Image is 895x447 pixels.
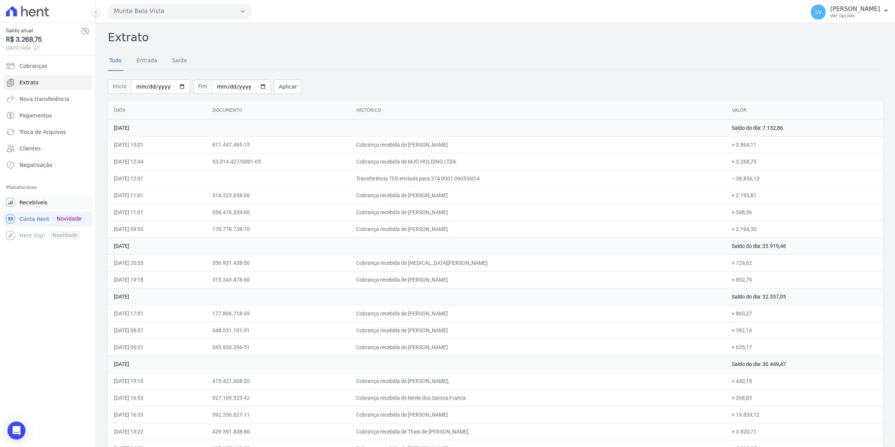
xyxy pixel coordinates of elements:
[6,34,81,45] span: R$ 3.268,75
[108,29,883,46] h2: Extrato
[206,339,350,355] td: 045.930.296-51
[726,372,883,389] td: + 440,19
[206,153,350,170] td: 53.014.427/0001-05
[726,355,883,372] td: Saldo do dia: 30.449,47
[108,51,123,71] a: Tudo
[726,322,883,339] td: + 392,14
[350,305,726,322] td: Cobrança recebida de [PERSON_NAME]
[108,355,726,372] td: [DATE]
[350,220,726,237] td: Cobrança recebida de [PERSON_NAME]
[3,75,92,90] a: Extrato
[108,305,206,322] td: [DATE] 17:51
[3,91,92,106] a: Nova transferência
[19,62,47,70] span: Cobranças
[19,161,52,169] span: Negativação
[108,170,206,187] td: [DATE] 12:01
[6,27,81,34] span: Saldo atual
[108,204,206,220] td: [DATE] 11:01
[350,153,726,170] td: Cobrança recebida de MJO HOLDING LTDA
[3,124,92,139] a: Troca de Arquivos
[726,288,883,305] td: Saldo do dia: 32.337,05
[830,13,880,19] p: Ver opções
[108,339,206,355] td: [DATE] 06:01
[726,220,883,237] td: + 2.194,30
[19,95,69,103] span: Nova transferência
[350,423,726,440] td: Cobrança recebida de Thais de [PERSON_NAME]
[3,108,92,123] a: Pagamentos
[19,79,39,86] span: Extrato
[108,136,206,153] td: [DATE] 15:01
[6,45,81,51] span: [DATE] 14:54
[6,58,89,243] nav: Sidebar
[54,214,84,223] span: Novidade
[108,237,726,254] td: [DATE]
[350,136,726,153] td: Cobrança recebida de [PERSON_NAME]
[206,220,350,237] td: 170.778.738-70
[726,153,883,170] td: + 3.268,75
[350,187,726,204] td: Cobrança recebida de [PERSON_NAME]
[108,322,206,339] td: [DATE] 08:57
[108,389,206,406] td: [DATE] 16:53
[206,305,350,322] td: 177.896.718-39
[3,211,92,226] a: Conta Hent Novidade
[108,119,726,136] td: [DATE]
[108,79,131,94] span: Início
[206,254,350,271] td: 356.931.438-30
[206,372,350,389] td: 415.421.608-20
[726,136,883,153] td: + 3.864,11
[3,195,92,210] a: Recebíveis
[726,187,883,204] td: + 2.193,81
[350,372,726,389] td: Cobrança recebida de [PERSON_NAME],
[171,51,188,71] a: Saída
[3,157,92,172] a: Negativação
[350,406,726,423] td: Cobrança recebida de [PERSON_NAME]
[3,58,92,73] a: Cobranças
[108,406,206,423] td: [DATE] 16:33
[726,204,883,220] td: + 548,56
[108,271,206,288] td: [DATE] 19:18
[350,389,726,406] td: Cobrança recebida de Nirele dos Santos Franca
[206,101,350,120] th: Documento
[726,339,883,355] td: + 635,17
[108,254,206,271] td: [DATE] 20:55
[350,271,726,288] td: Cobrança recebida de [PERSON_NAME]
[108,4,252,19] button: Munte Bela Vista
[19,128,66,136] span: Troca de Arquivos
[726,271,883,288] td: + 852,79
[726,406,883,423] td: + 19.839,12
[19,112,52,119] span: Pagamentos
[350,322,726,339] td: Cobrança recebida de [PERSON_NAME]
[830,5,880,13] p: [PERSON_NAME]
[726,254,883,271] td: + 729,62
[108,153,206,170] td: [DATE] 12:44
[108,288,726,305] td: [DATE]
[108,423,206,440] td: [DATE] 15:22
[193,79,212,94] span: Fim
[206,389,350,406] td: 027.109.323-42
[206,204,350,220] td: 056.476.339-00
[350,170,726,187] td: Transferência TED enviada para 274 0001 0905360-4
[206,423,350,440] td: 429.391.838-80
[726,237,883,254] td: Saldo do dia: 33.919,46
[206,187,350,204] td: 314.523.658-06
[108,372,206,389] td: [DATE] 19:10
[726,101,883,120] th: Valor
[726,170,883,187] td: − 38.856,13
[19,215,49,223] span: Conta Hent
[206,322,350,339] td: 048.031.101-31
[350,254,726,271] td: Cobrança recebida de [MEDICAL_DATA][PERSON_NAME]
[726,305,883,322] td: + 860,27
[7,421,25,439] div: Open Intercom Messenger
[6,183,89,192] div: Plataformas
[135,51,159,71] a: Entrada
[206,136,350,153] td: 611.447.465-15
[815,9,822,15] span: SV
[108,101,206,120] th: Data
[108,220,206,237] td: [DATE] 09:53
[206,406,350,423] td: 092.356.827-11
[805,1,895,22] button: SV [PERSON_NAME] Ver opções
[350,204,726,220] td: Cobrança recebida de [PERSON_NAME]
[19,145,40,152] span: Clientes
[206,271,350,288] td: 315.343.478-60
[19,199,48,206] span: Recebíveis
